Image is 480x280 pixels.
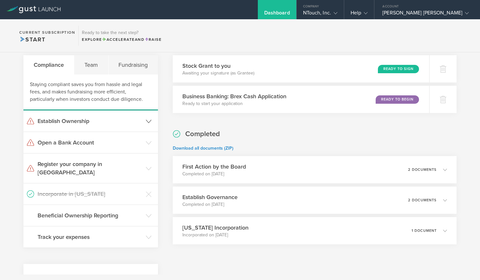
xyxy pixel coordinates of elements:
[38,117,143,125] h3: Establish Ownership
[38,160,143,177] h3: Register your company in [GEOGRAPHIC_DATA]
[78,26,165,46] div: Ready to take the next step?ExploreAccelerateandRaise
[182,162,246,171] h3: First Action by the Board
[182,193,238,201] h3: Establish Governance
[378,65,419,73] div: Ready to Sign
[182,101,286,107] p: Ready to start your application
[182,223,249,232] h3: [US_STATE] Incorporation
[19,36,45,43] span: Start
[38,138,143,147] h3: Open a Bank Account
[82,37,161,42] div: Explore
[74,55,108,74] div: Team
[382,10,469,19] div: [PERSON_NAME] [PERSON_NAME]
[173,55,429,83] div: Stock Grant to youAwaiting your signature (as Grantee)Ready to Sign
[19,31,75,34] h2: Current Subscription
[38,211,143,220] h3: Beneficial Ownership Reporting
[448,249,480,280] iframe: Chat Widget
[182,92,286,101] h3: Business Banking: Brex Cash Application
[102,37,135,42] span: Accelerate
[182,70,254,76] p: Awaiting your signature (as Grantee)
[185,129,220,139] h2: Completed
[82,31,161,35] h3: Ready to take the next step?
[23,74,158,110] div: Staying compliant saves you from hassle and legal fees, and makes fundraising more efficient, par...
[173,145,233,151] a: Download all documents (ZIP)
[182,62,254,70] h3: Stock Grant to you
[408,198,437,202] p: 2 documents
[144,37,161,42] span: Raise
[173,86,429,113] div: Business Banking: Brex Cash ApplicationReady to start your applicationReady to Begin
[109,55,158,74] div: Fundraising
[182,201,238,208] p: Completed on [DATE]
[38,190,143,198] h3: Incorporate in [US_STATE]
[408,168,437,171] p: 2 documents
[38,233,143,241] h3: Track your expenses
[303,10,337,19] div: NTouch, Inc.
[264,10,290,19] div: Dashboard
[376,95,419,104] div: Ready to Begin
[182,171,246,177] p: Completed on [DATE]
[23,55,74,74] div: Compliance
[102,37,145,42] span: and
[412,229,437,232] p: 1 document
[351,10,368,19] div: Help
[182,232,249,238] p: Incorporated on [DATE]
